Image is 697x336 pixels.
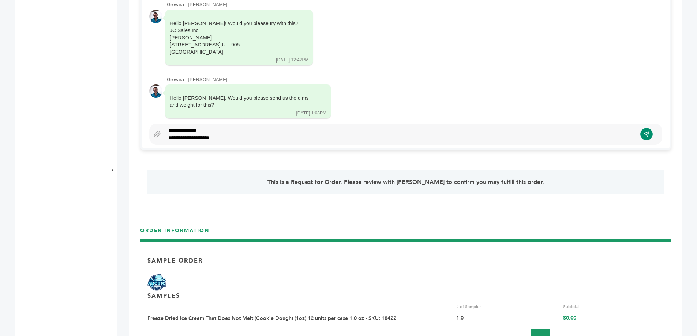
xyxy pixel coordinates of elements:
div: JC Sales Inc [170,27,298,34]
img: Brand Name [147,273,166,291]
div: Grovara - [PERSON_NAME] [167,76,662,83]
div: [STREET_ADDRESS], [170,41,298,49]
h3: ORDER INFORMATION [140,227,671,240]
span: Unt 905 [222,42,240,48]
a: Freeze Dried Ice Cream That Does Not Melt (Cookie Dough) (1oz) 12 units per case 1.0 oz - SKU: 18422 [147,315,396,322]
div: Grovara - [PERSON_NAME] [167,1,662,8]
div: [DATE] 12:42PM [276,57,308,63]
div: 1.0 [456,315,557,322]
div: [DATE] 1:08PM [296,110,326,116]
div: $0.00 [563,315,664,322]
div: Subtotal [563,303,664,310]
p: This is a Request for Order. Please review with [PERSON_NAME] to confirm you may fulfill this order. [168,178,643,186]
p: SAMPLES [147,292,180,300]
div: # of Samples [456,303,557,310]
div: [PERSON_NAME] [170,34,298,42]
p: Sample Order [147,257,203,265]
div: [GEOGRAPHIC_DATA] [170,49,298,56]
div: Hello [PERSON_NAME]. Would you please send us the dims and weight for this? [170,95,316,109]
div: Hello [PERSON_NAME]! Would you please try with this? [170,20,298,56]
